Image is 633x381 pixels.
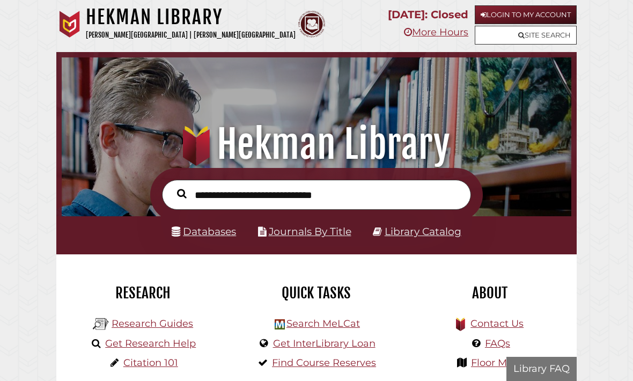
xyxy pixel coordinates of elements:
a: Login to My Account [475,5,577,24]
h2: Research [64,284,222,302]
a: Find Course Reserves [272,357,376,369]
img: Calvin University [56,11,83,38]
p: [DATE]: Closed [388,5,468,24]
a: Library Catalog [385,225,461,238]
a: Get InterLibrary Loan [273,338,376,349]
a: Floor Maps [471,357,524,369]
img: Hekman Library Logo [93,316,109,332]
a: Journals By Title [269,225,351,238]
img: Calvin Theological Seminary [298,11,325,38]
h1: Hekman Library [71,121,562,168]
h1: Hekman Library [86,5,296,29]
a: More Hours [404,26,468,38]
h2: About [411,284,569,302]
a: Contact Us [470,318,524,329]
a: Get Research Help [105,338,196,349]
h2: Quick Tasks [238,284,395,302]
i: Search [177,189,187,199]
a: Research Guides [112,318,193,329]
img: Hekman Library Logo [275,319,285,329]
a: Search MeLCat [286,318,360,329]
p: [PERSON_NAME][GEOGRAPHIC_DATA] | [PERSON_NAME][GEOGRAPHIC_DATA] [86,29,296,41]
a: FAQs [485,338,510,349]
a: Site Search [475,26,577,45]
a: Citation 101 [123,357,178,369]
button: Search [172,187,192,201]
a: Databases [172,225,236,238]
